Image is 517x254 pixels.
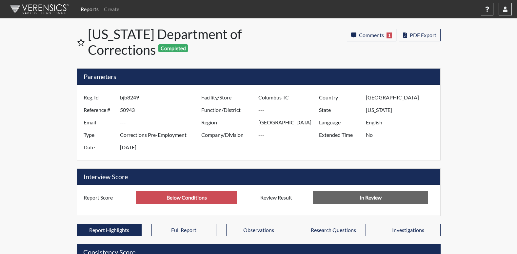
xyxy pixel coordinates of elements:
[258,104,321,116] input: ---
[314,129,366,141] label: Extended Time
[366,104,438,116] input: ---
[196,91,259,104] label: Facility/Store
[120,91,203,104] input: ---
[258,129,321,141] input: ---
[79,91,120,104] label: Reg. Id
[314,91,366,104] label: Country
[347,29,396,41] button: Comments1
[366,91,438,104] input: ---
[366,116,438,129] input: ---
[151,224,216,236] button: Full Report
[359,32,384,38] span: Comments
[77,69,440,85] h5: Parameters
[120,104,203,116] input: ---
[196,129,259,141] label: Company/Division
[314,116,366,129] label: Language
[196,116,259,129] label: Region
[301,224,366,236] button: Research Questions
[226,224,291,236] button: Observations
[366,129,438,141] input: ---
[79,129,120,141] label: Type
[258,116,321,129] input: ---
[387,32,392,38] span: 1
[258,91,321,104] input: ---
[399,29,441,41] button: PDF Export
[255,191,313,204] label: Review Result
[77,224,142,236] button: Report Highlights
[120,129,203,141] input: ---
[79,141,120,154] label: Date
[158,44,188,52] span: Completed
[314,104,366,116] label: State
[410,32,436,38] span: PDF Export
[101,3,122,16] a: Create
[120,141,203,154] input: ---
[376,224,441,236] button: Investigations
[313,191,428,204] input: No Decision
[136,191,237,204] input: ---
[78,3,101,16] a: Reports
[79,104,120,116] label: Reference #
[120,116,203,129] input: ---
[88,26,259,58] h1: [US_STATE] Department of Corrections
[79,116,120,129] label: Email
[77,169,440,185] h5: Interview Score
[196,104,259,116] label: Function/District
[79,191,136,204] label: Report Score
